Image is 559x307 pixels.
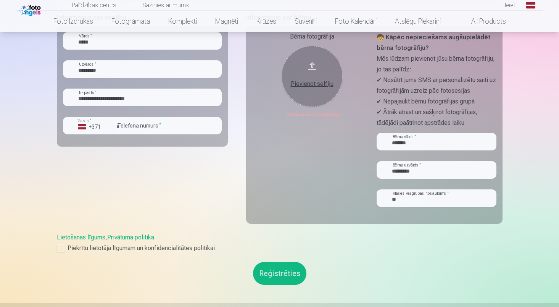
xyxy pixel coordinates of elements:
p: ✔ Nepajaukt bērnu fotogrāfijas grupā [377,96,496,107]
label: Piekrītu lietotāja līgumam un konfidencialitātes politikai [57,244,503,253]
img: /fa1 [19,3,43,16]
a: Magnēti [206,11,247,32]
a: Foto kalendāri [326,11,386,32]
a: Suvenīri [285,11,326,32]
div: Pievienot selfiju [289,79,335,89]
a: Fotogrāmata [102,11,159,32]
a: Atslēgu piekariņi [386,11,450,32]
button: Valsts*+371 [63,117,113,134]
div: , [57,233,503,253]
div: Bērna fotogrāfija [252,32,372,41]
a: Krūzes [247,11,285,32]
button: Reģistrēties [253,262,306,285]
a: Komplekti [159,11,206,32]
a: Lietošanas līgums [57,234,105,241]
div: +371 [78,123,101,131]
p: Mēs lūdzam pievienot jūsu bērna fotogrāfiju, jo tas palīdz: [377,53,496,75]
button: Pievienot selfiju [282,46,343,107]
p: ✔ Ātrāk atrast un sašķirot fotogrāfijas, tādējādi paātrinot apstrādes laiku [377,107,496,128]
a: Privātuma politika [107,234,154,241]
label: Valsts [75,118,94,124]
p: ✔ Nosūtīt jums SMS ar personalizētu saiti uz fotogrāfijām uzreiz pēc fotosesijas [377,75,496,96]
a: Foto izdrukas [44,11,102,32]
div: Nepieciešama fotogrāfija! [252,111,372,118]
a: All products [450,11,515,32]
strong: 🧒 Kāpēc nepieciešams augšupielādēt bērna fotogrāfiju? [377,34,490,52]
